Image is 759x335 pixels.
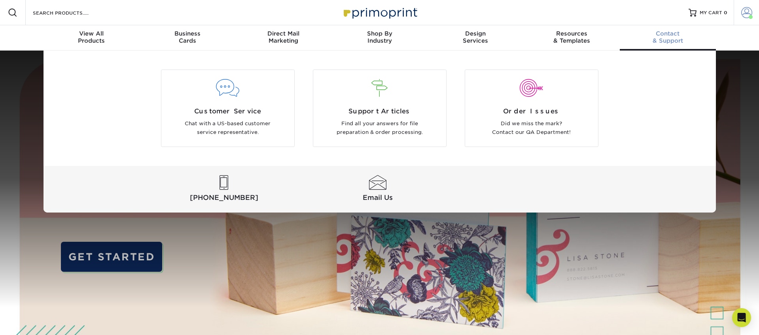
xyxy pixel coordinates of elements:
[167,119,288,137] p: Chat with a US-based customer service representative.
[331,30,428,37] span: Shop By
[319,107,440,116] span: Support Articles
[310,70,450,147] a: Support Articles Find all your answers for file preparation & order processing.
[700,9,722,16] span: MY CART
[303,175,453,203] a: Email Us
[235,30,331,44] div: Marketing
[428,25,524,51] a: DesignServices
[620,25,716,51] a: Contact& Support
[149,175,299,203] a: [PHONE_NUMBER]
[44,30,140,37] span: View All
[167,107,288,116] span: Customer Service
[139,30,235,37] span: Business
[139,25,235,51] a: BusinessCards
[44,30,140,44] div: Products
[471,119,592,137] p: Did we miss the mark? Contact our QA Department!
[158,70,298,147] a: Customer Service Chat with a US-based customer service representative.
[235,30,331,37] span: Direct Mail
[428,30,524,44] div: Services
[331,30,428,44] div: Industry
[462,70,602,147] a: Order Issues Did we miss the mark? Contact our QA Department!
[471,107,592,116] span: Order Issues
[732,308,751,327] div: Open Intercom Messenger
[331,25,428,51] a: Shop ByIndustry
[620,30,716,44] div: & Support
[524,25,620,51] a: Resources& Templates
[319,119,440,137] p: Find all your answers for file preparation & order processing.
[524,30,620,44] div: & Templates
[428,30,524,37] span: Design
[44,25,140,51] a: View AllProducts
[524,30,620,37] span: Resources
[235,25,331,51] a: Direct MailMarketing
[139,30,235,44] div: Cards
[149,193,299,203] span: [PHONE_NUMBER]
[32,8,109,17] input: SEARCH PRODUCTS.....
[724,10,727,15] span: 0
[340,4,419,21] img: Primoprint
[303,193,453,203] span: Email Us
[620,30,716,37] span: Contact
